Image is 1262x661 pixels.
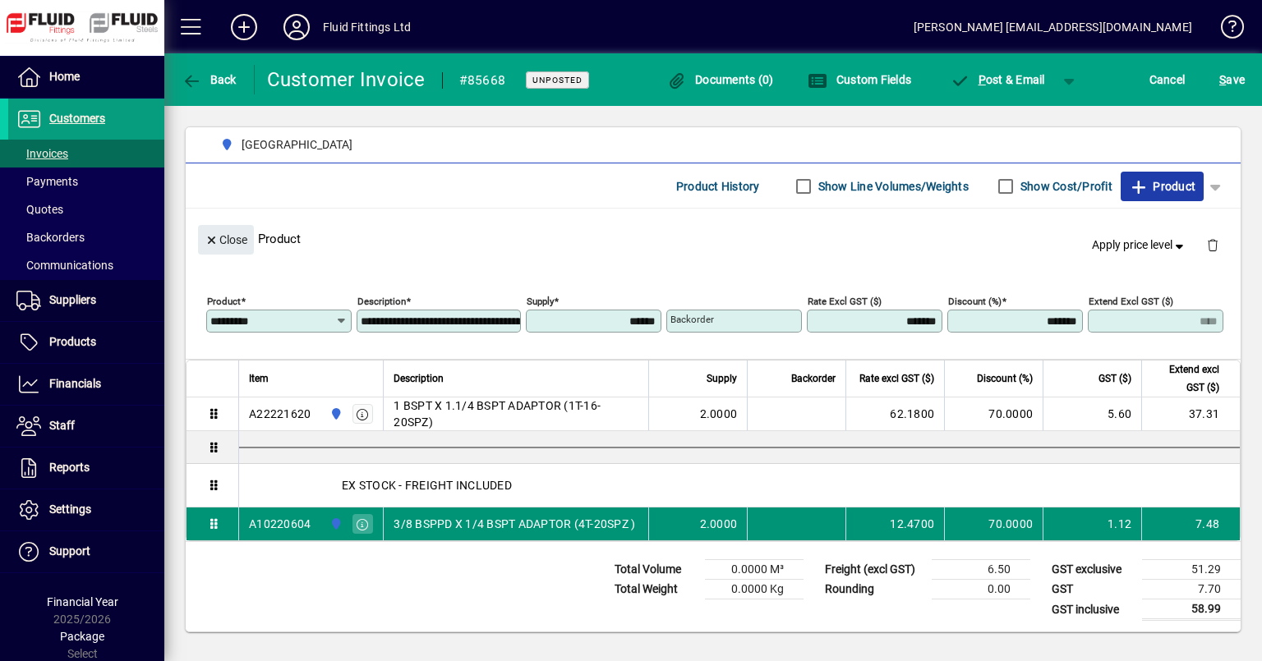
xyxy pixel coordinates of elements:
span: 2.0000 [700,516,738,532]
span: Unposted [532,75,583,85]
span: 1 BSPT X 1.1/4 BSPT ADAPTOR (1T-16-20SPZ) [394,397,638,430]
button: Cancel [1145,65,1190,94]
button: Close [198,225,254,255]
span: [GEOGRAPHIC_DATA] [242,136,352,154]
td: 51.29 [1142,560,1241,580]
button: Product History [670,172,767,201]
span: AUCKLAND [214,135,359,155]
mat-label: Discount (%) [948,296,1002,307]
span: Suppliers [49,293,96,306]
span: GST ($) [1098,370,1131,388]
td: 70.0000 [944,507,1043,540]
label: Show Cost/Profit [1017,178,1112,195]
mat-label: Rate excl GST ($) [808,296,882,307]
span: Backorders [16,231,85,244]
a: Payments [8,168,164,195]
mat-label: Supply [527,296,554,307]
span: AUCKLAND [325,405,344,423]
span: Invoices [16,147,68,160]
span: ost & Email [950,73,1045,86]
a: Backorders [8,223,164,251]
span: Financials [49,377,101,390]
span: Staff [49,419,75,432]
span: Close [205,227,247,254]
a: Support [8,531,164,572]
span: Back [182,73,237,86]
button: Post & Email [942,65,1053,94]
span: S [1219,73,1226,86]
td: 0.00 [932,580,1030,599]
td: 5.60 [1043,397,1141,431]
a: Communications [8,251,164,279]
mat-label: Description [357,296,406,307]
div: Product [186,209,1241,269]
span: Description [394,370,444,388]
div: EX STOCK - FREIGHT INCLUDED [239,464,1240,507]
td: 0.0000 Kg [705,580,804,599]
div: 12.4700 [856,516,934,532]
a: Staff [8,406,164,447]
a: Financials [8,364,164,405]
button: Add [218,12,270,42]
td: 37.31 [1141,397,1240,431]
span: Cancel [1149,67,1186,93]
label: Show Line Volumes/Weights [815,178,969,195]
button: Back [177,65,241,94]
span: Custom Fields [808,73,911,86]
td: Rounding [817,580,932,599]
span: Discount (%) [977,370,1033,388]
span: P [979,73,986,86]
div: 62.1800 [856,406,934,422]
div: A10220604 [249,516,311,532]
span: ave [1219,67,1245,93]
span: Home [49,70,80,83]
app-page-header-button: Back [164,65,255,94]
span: Supply [707,370,737,388]
td: GST inclusive [1043,599,1142,620]
td: Total Volume [606,560,705,580]
span: Product [1129,173,1195,200]
span: Extend excl GST ($) [1152,360,1219,397]
button: Custom Fields [804,65,915,94]
span: Payments [16,175,78,188]
span: Documents (0) [667,73,774,86]
a: Reports [8,448,164,489]
span: Communications [16,259,113,272]
td: 7.48 [1141,507,1240,540]
a: Invoices [8,140,164,168]
span: Apply price level [1092,236,1187,254]
button: Product [1121,172,1204,201]
td: 6.50 [932,560,1030,580]
span: 2.0000 [700,406,738,422]
a: Home [8,57,164,98]
app-page-header-button: Delete [1193,237,1232,252]
span: Quotes [16,203,63,216]
button: Save [1215,65,1249,94]
a: Quotes [8,195,164,223]
button: Documents (0) [663,65,778,94]
span: Rate excl GST ($) [859,370,934,388]
span: Customers [49,112,105,125]
td: Freight (excl GST) [817,560,932,580]
span: Settings [49,503,91,516]
div: Fluid Fittings Ltd [323,14,411,40]
span: AUCKLAND [325,515,344,533]
div: A22221620 [249,406,311,422]
app-page-header-button: Close [194,232,258,246]
a: Settings [8,489,164,530]
div: Customer Invoice [267,67,426,93]
td: GST [1043,580,1142,599]
td: Total Weight [606,580,705,599]
mat-label: Extend excl GST ($) [1089,296,1173,307]
span: 3/8 BSPPD X 1/4 BSPT ADAPTOR (4T-20SPZ ) [394,516,635,532]
a: Products [8,322,164,363]
td: 1.12 [1043,507,1141,540]
td: 7.70 [1142,580,1241,599]
a: Knowledge Base [1209,3,1241,57]
a: Suppliers [8,280,164,321]
span: Financial Year [47,595,118,608]
span: Reports [49,461,90,474]
mat-label: Product [207,296,241,307]
span: Support [49,544,90,558]
button: Profile [270,12,323,42]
